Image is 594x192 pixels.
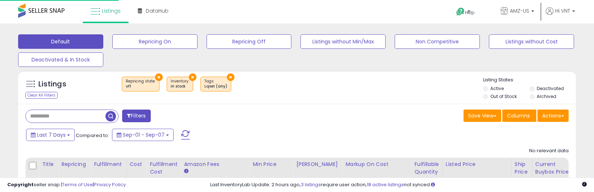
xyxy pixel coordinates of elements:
[126,84,155,89] div: off
[18,52,103,67] button: Deactivated & In Stock
[7,182,126,188] div: seller snap | |
[300,34,386,49] button: Listings without Min/Max
[146,7,169,14] span: DataHub
[123,131,165,138] span: Sep-01 - Sep-07
[395,34,480,49] button: Non Competitive
[490,85,504,91] label: Active
[489,34,574,49] button: Listings without Cost
[94,181,126,188] a: Privacy Policy
[207,34,292,49] button: Repricing Off
[171,84,189,89] div: in stock
[510,7,529,14] span: AMZ-US
[465,9,475,16] span: Help
[102,7,121,14] span: Listings
[171,78,189,89] span: Inventory :
[112,129,174,141] button: Sep-01 - Sep-07
[150,161,178,176] div: Fulfillment Cost
[483,77,576,84] p: Listing States:
[546,7,575,24] a: Hi VNT
[204,78,227,89] span: Tags :
[25,92,58,99] div: Clear All Filters
[112,34,198,49] button: Repricing On
[414,161,439,176] div: Fulfillable Quantity
[490,93,517,99] label: Out of Stock
[535,161,573,176] div: Current Buybox Price
[450,2,489,24] a: Help
[342,158,411,187] th: The percentage added to the cost of goods (COGS) that forms the calculator for Min & Max prices.
[7,181,34,188] strong: Copyright
[537,85,564,91] label: Deactivated
[184,161,246,168] div: Amazon Fees
[18,34,103,49] button: Default
[227,73,234,81] button: ×
[555,7,570,14] span: Hi VNT
[130,161,144,168] div: Cost
[507,112,530,119] span: Columns
[301,181,321,188] a: 3 listings
[502,110,536,122] button: Columns
[515,161,529,176] div: Ship Price
[367,181,404,188] a: 18 active listings
[189,73,196,81] button: ×
[94,161,123,168] div: Fulfillment
[210,182,587,188] div: Last InventoryLab Update: 2 hours ago, require user action, not synced.
[204,84,227,89] div: Lqset (any)
[37,131,66,138] span: Last 7 Days
[76,132,109,139] span: Compared to:
[155,73,163,81] button: ×
[122,110,150,122] button: Filters
[456,7,465,16] i: Get Help
[184,168,188,175] small: Amazon Fees.
[537,110,569,122] button: Actions
[38,79,66,89] h5: Listings
[126,78,155,89] span: Repricing state :
[296,161,339,168] div: [PERSON_NAME]
[464,110,501,122] button: Save View
[446,161,508,168] div: Listed Price
[529,148,569,154] div: No relevant data
[62,181,93,188] a: Terms of Use
[26,129,75,141] button: Last 7 Days
[61,161,88,168] div: Repricing
[345,161,408,168] div: Markup on Cost
[537,93,556,99] label: Archived
[253,161,290,168] div: Min Price
[42,161,55,168] div: Title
